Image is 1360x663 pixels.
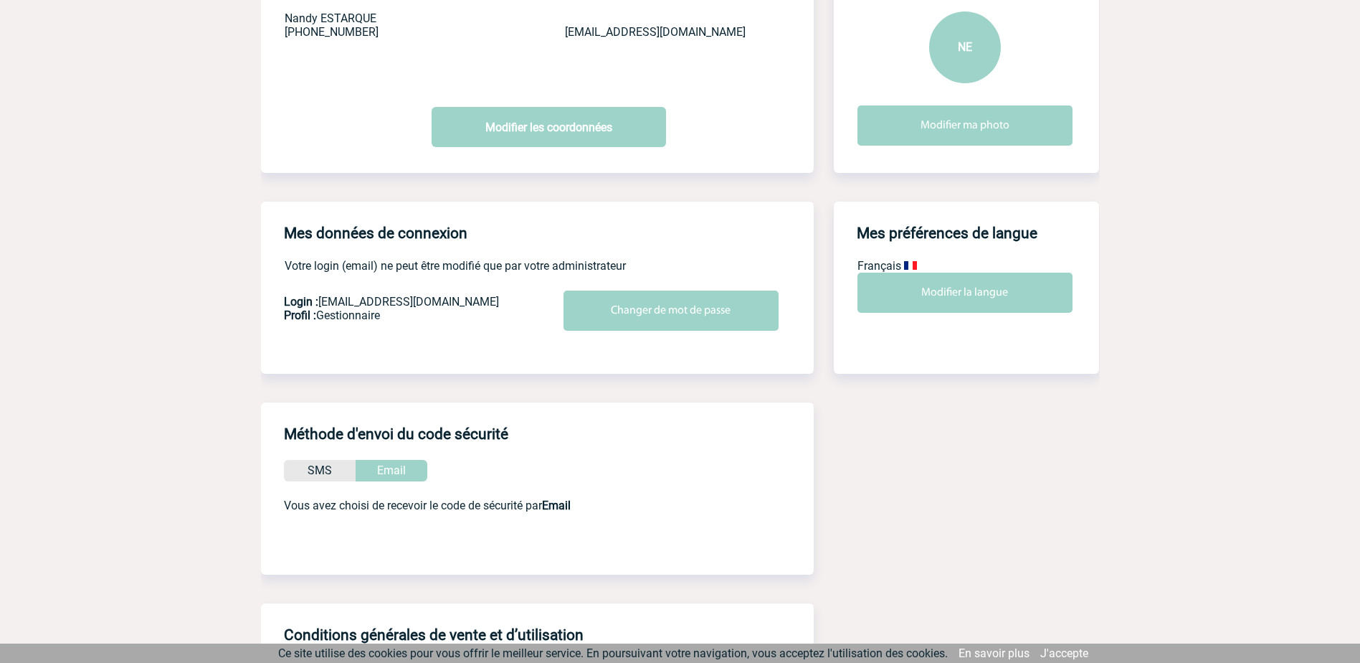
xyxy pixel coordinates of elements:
span: [PHONE_NUMBER] [285,25,379,39]
img: fr [904,261,917,270]
input: Modifier ma photo [857,105,1073,146]
p: Vous avez choisi de recevoir le code de sécurité par [284,499,814,512]
p: Votre login (email) ne peut être modifié que par votre administrateur [285,259,814,273]
input: Modifier la langue [857,273,1073,313]
span: NE [958,40,972,54]
p: [EMAIL_ADDRESS][DOMAIN_NAME] [284,295,558,309]
a: Modifier les coordonnées [432,107,666,147]
p: Gestionnaire [284,309,558,322]
span: [EMAIL_ADDRESS][DOMAIN_NAME] [565,25,746,39]
span: Ce site utilise des cookies pour vous offrir le meilleur service. En poursuivant votre navigation... [278,646,948,660]
h4: Conditions générales de vente et d’utilisation [284,626,584,644]
span: ESTARQUE [320,11,376,25]
a: J'accepte [1040,646,1088,660]
h4: Mes préférences de langue [857,225,1037,242]
h4: Mes données de connexion [284,225,467,242]
h4: Méthode d'envoi du code sécurité [284,425,508,443]
input: Changer de mot de passe [564,291,779,331]
a: En savoir plus [959,646,1029,660]
span: Login : [284,295,318,309]
b: Email [542,499,571,512]
p: Email [377,460,406,481]
span: Nandy [285,11,318,25]
span: Français [857,259,901,273]
span: Profil : [284,309,316,322]
p: SMS [308,460,332,481]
